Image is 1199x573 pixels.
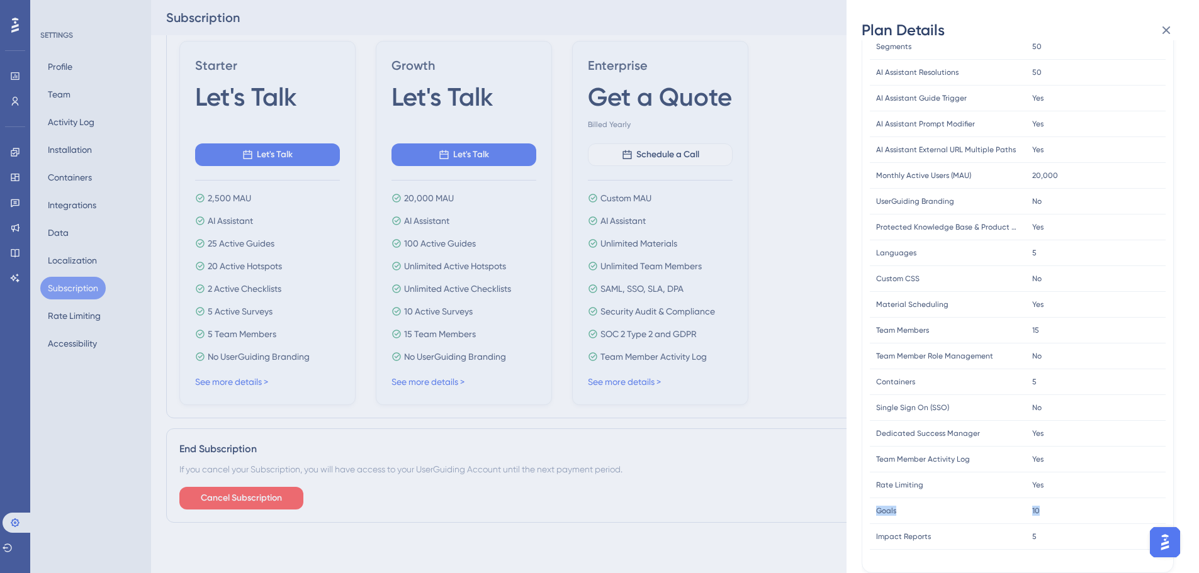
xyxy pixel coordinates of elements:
[1032,42,1042,52] span: 50
[1032,119,1044,129] span: Yes
[876,145,1016,155] span: AI Assistant External URL Multiple Paths
[1032,145,1044,155] span: Yes
[876,480,923,490] span: Rate Limiting
[876,325,929,335] span: Team Members
[862,20,1184,40] div: Plan Details
[1032,351,1042,361] span: No
[1032,403,1042,413] span: No
[1032,222,1044,232] span: Yes
[1032,454,1044,464] span: Yes
[876,454,970,464] span: Team Member Activity Log
[876,119,975,129] span: AI Assistant Prompt Modifier
[1032,248,1037,258] span: 5
[876,248,916,258] span: Languages
[876,222,1020,232] span: Protected Knowledge Base & Product Updates
[876,506,896,516] span: Goals
[876,377,915,387] span: Containers
[876,67,959,77] span: AI Assistant Resolutions
[1032,377,1037,387] span: 5
[876,428,980,438] span: Dedicated Success Manager
[876,93,967,103] span: AI Assistant Guide Trigger
[1032,531,1037,542] span: 5
[876,170,971,181] span: Monthly Active Users (MAU)
[876,299,949,309] span: Material Scheduling
[1032,93,1044,103] span: Yes
[876,531,931,542] span: Impact Reports
[1032,67,1042,77] span: 50
[1032,325,1039,335] span: 15
[876,196,954,206] span: UserGuiding Branding
[1032,196,1042,206] span: No
[1032,506,1040,516] span: 10
[1146,523,1184,561] iframe: UserGuiding AI Assistant Launcher
[876,403,949,413] span: Single Sign On (SSO)
[876,42,911,52] span: Segments
[1032,299,1044,309] span: Yes
[1032,170,1058,181] span: 20,000
[1032,274,1042,284] span: No
[1032,428,1044,438] span: Yes
[876,274,920,284] span: Custom CSS
[876,351,993,361] span: Team Member Role Management
[1032,480,1044,490] span: Yes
